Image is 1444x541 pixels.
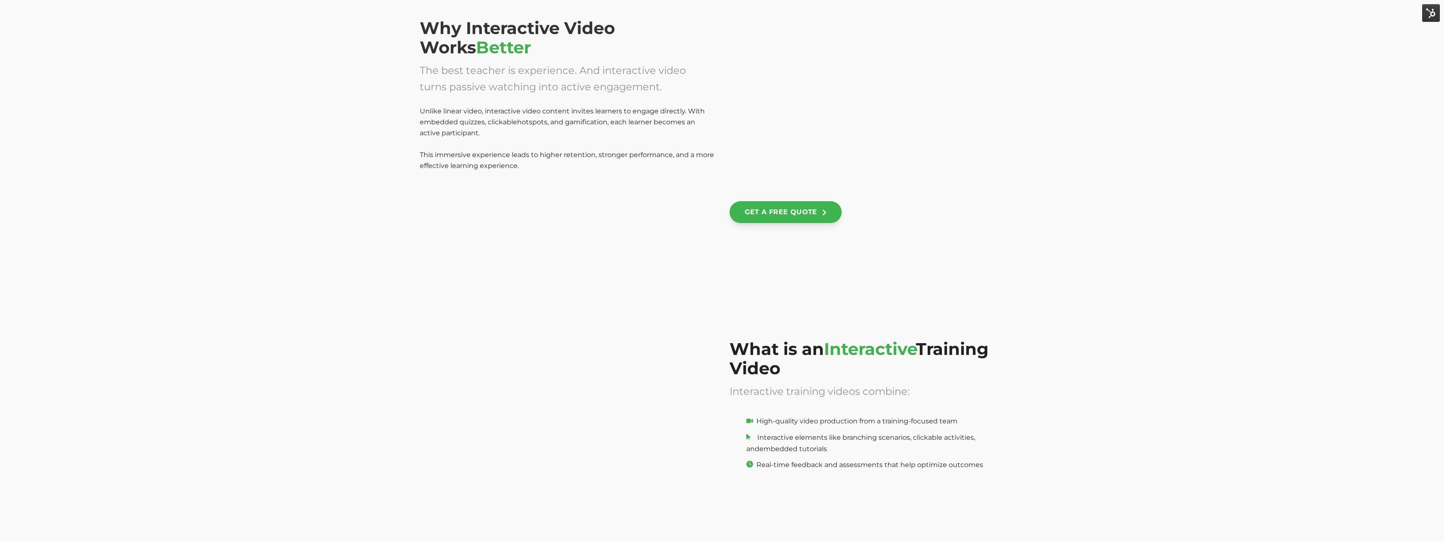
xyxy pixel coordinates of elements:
span: Better [476,37,531,58]
img: HubSpot Tools Menu Toggle [1422,4,1440,22]
span: Interactive elements like branching scenarios, clickable activities, and [746,433,975,453]
span: The best teacher is experience. And interactive video turns passive watching into active engagement. [420,64,686,93]
span: Interactive [824,339,916,359]
span: hotspots, and gamification, each learner becomes an active participant. [420,118,695,137]
iframe: Wynn Drag Drop [730,18,1024,191]
span: embedded tutorials [759,445,827,453]
span: This immersive experience leads to higher retention, stronger performance, and a more effective l... [420,151,714,170]
span: Why Interactive Video Works [420,18,615,58]
span: Real-time feedback and assessments that help optimize outcomes [756,461,983,469]
span: Interactive training videos combine: [730,385,910,397]
span: Unlike linear video, interactive video content invites learners to engage directly. With embedded... [420,107,705,126]
span: What is an Training Video [730,339,989,378]
span: High-quality video production from a training-focused team [756,417,957,425]
a: GET A FREE QUOTE [730,201,841,223]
